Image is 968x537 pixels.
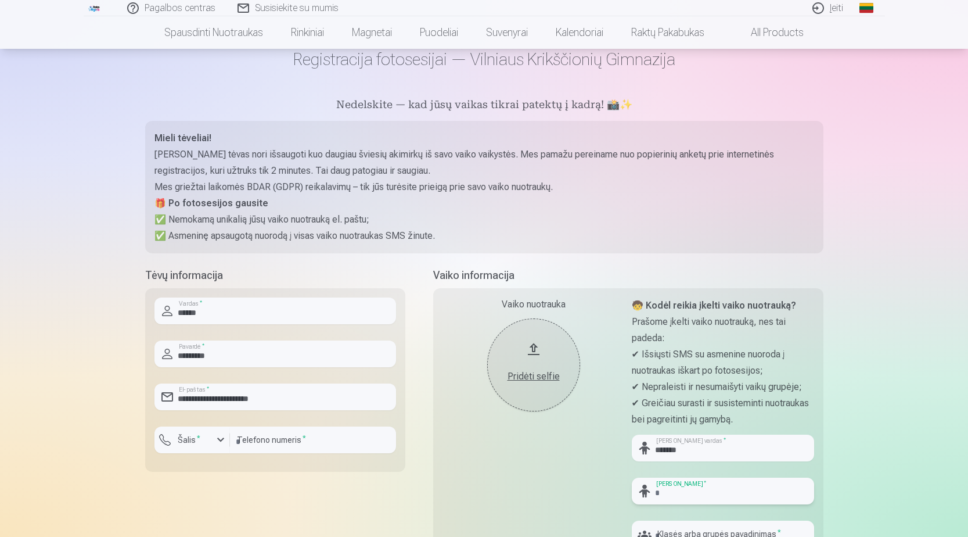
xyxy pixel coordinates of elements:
[277,16,338,49] a: Rinkiniai
[173,434,205,446] label: Šalis
[154,228,814,244] p: ✅ Asmeninę apsaugotą nuorodą į visas vaiko nuotraukas SMS žinute.
[154,427,230,453] button: Šalis*
[88,5,101,12] img: /fa2
[145,267,405,284] h5: Tėvų informacija
[145,49,823,70] h1: Registracija fotosesijai — Vilniaus Krikščionių Gimnazija
[154,198,268,209] strong: 🎁 Po fotosesijos gausite
[154,146,814,179] p: [PERSON_NAME] tėvas nori išsaugoti kuo daugiau šviesių akimirkų iš savo vaiko vaikystės. Mes pama...
[338,16,406,49] a: Magnetai
[154,212,814,228] p: ✅ Nemokamą unikalią jūsų vaiko nuotrauką el. paštu;
[632,379,814,395] p: ✔ Nepraleisti ir nesumaišyti vaikų grupėje;
[472,16,542,49] a: Suvenyrai
[150,16,277,49] a: Spausdinti nuotraukas
[154,133,211,144] strong: Mieli tėveliai!
[433,267,823,284] h5: Vaiko informacija
[442,298,625,312] div: Vaiko nuotrauka
[617,16,718,49] a: Raktų pakabukas
[542,16,617,49] a: Kalendoriai
[632,300,796,311] strong: 🧒 Kodėl reikia įkelti vaiko nuotrauką?
[487,318,580,411] button: Pridėti selfie
[406,16,472,49] a: Puodeliai
[632,346,814,379] p: ✔ Išsiųsti SMS su asmenine nuoroda į nuotraukas iškart po fotosesijos;
[499,370,568,384] div: Pridėti selfie
[154,179,814,195] p: Mes griežtai laikomės BDAR (GDPR) reikalavimų – tik jūs turėsite prieigą prie savo vaiko nuotraukų.
[632,314,814,346] p: Prašome įkelti vaiko nuotrauką, nes tai padeda:
[718,16,818,49] a: All products
[145,98,823,114] h5: Nedelskite — kad jūsų vaikas tikrai patektų į kadrą! 📸✨
[632,395,814,428] p: ✔ Greičiau surasti ir susisteminti nuotraukas bei pagreitinti jų gamybą.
